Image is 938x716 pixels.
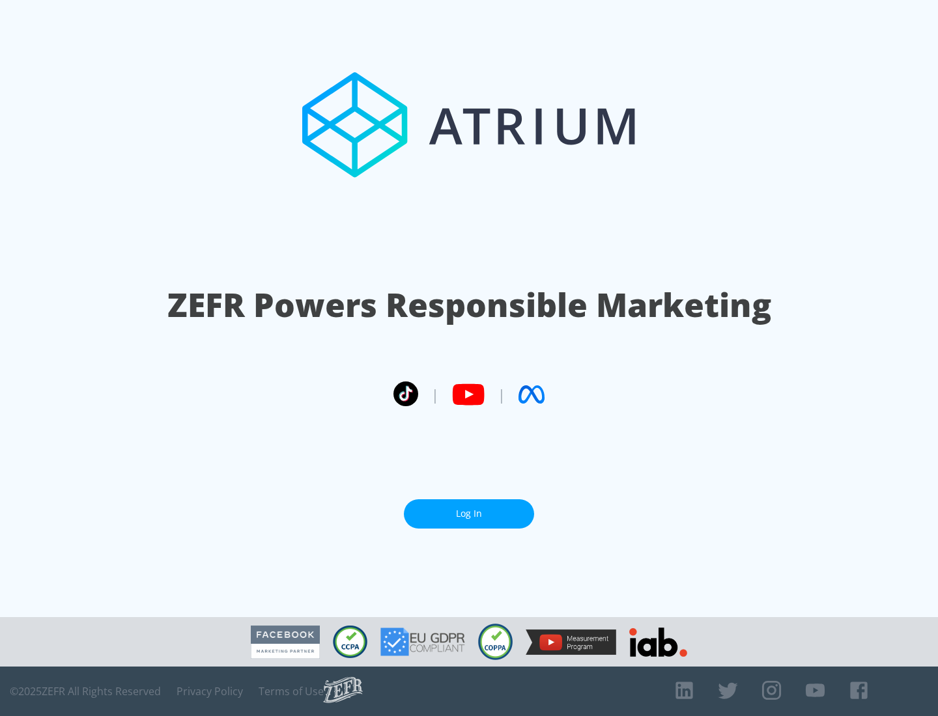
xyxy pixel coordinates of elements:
img: GDPR Compliant [380,627,465,656]
img: IAB [629,627,687,657]
a: Log In [404,499,534,529]
img: YouTube Measurement Program [526,629,616,655]
span: | [498,385,505,404]
img: COPPA Compliant [478,624,513,660]
h1: ZEFR Powers Responsible Marketing [167,282,771,327]
span: © 2025 ZEFR All Rights Reserved [10,685,161,698]
span: | [431,385,439,404]
a: Terms of Use [259,685,324,698]
img: Facebook Marketing Partner [251,626,320,659]
a: Privacy Policy [177,685,243,698]
img: CCPA Compliant [333,626,367,658]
